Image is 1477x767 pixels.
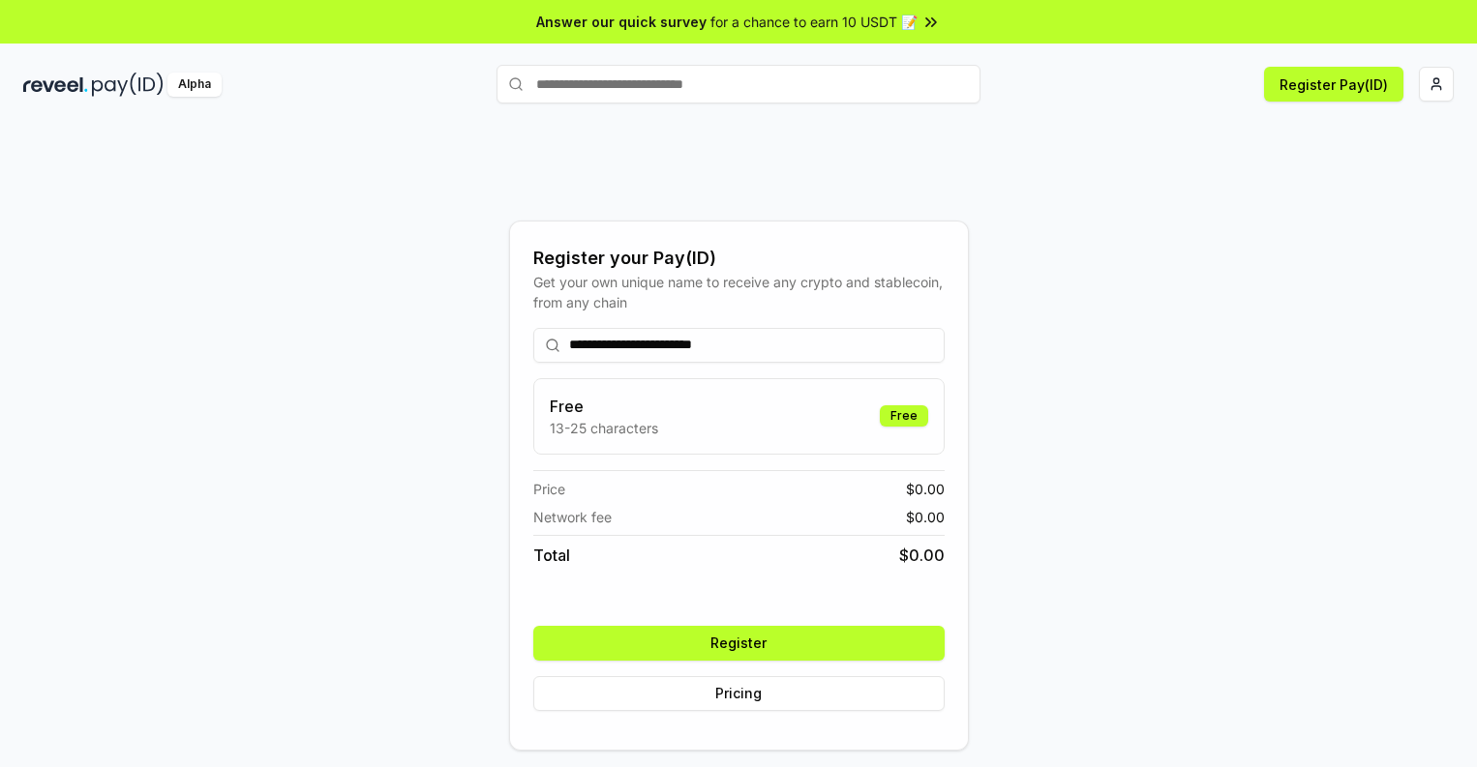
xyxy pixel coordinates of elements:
[899,544,945,567] span: $ 0.00
[550,395,658,418] h3: Free
[906,507,945,527] span: $ 0.00
[533,626,945,661] button: Register
[533,544,570,567] span: Total
[550,418,658,438] p: 13-25 characters
[533,479,565,499] span: Price
[880,405,928,427] div: Free
[533,272,945,312] div: Get your own unique name to receive any crypto and stablecoin, from any chain
[710,12,918,32] span: for a chance to earn 10 USDT 📝
[536,12,707,32] span: Answer our quick survey
[23,73,88,97] img: reveel_dark
[533,507,612,527] span: Network fee
[906,479,945,499] span: $ 0.00
[533,676,945,711] button: Pricing
[1264,67,1403,102] button: Register Pay(ID)
[92,73,164,97] img: pay_id
[167,73,222,97] div: Alpha
[533,245,945,272] div: Register your Pay(ID)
